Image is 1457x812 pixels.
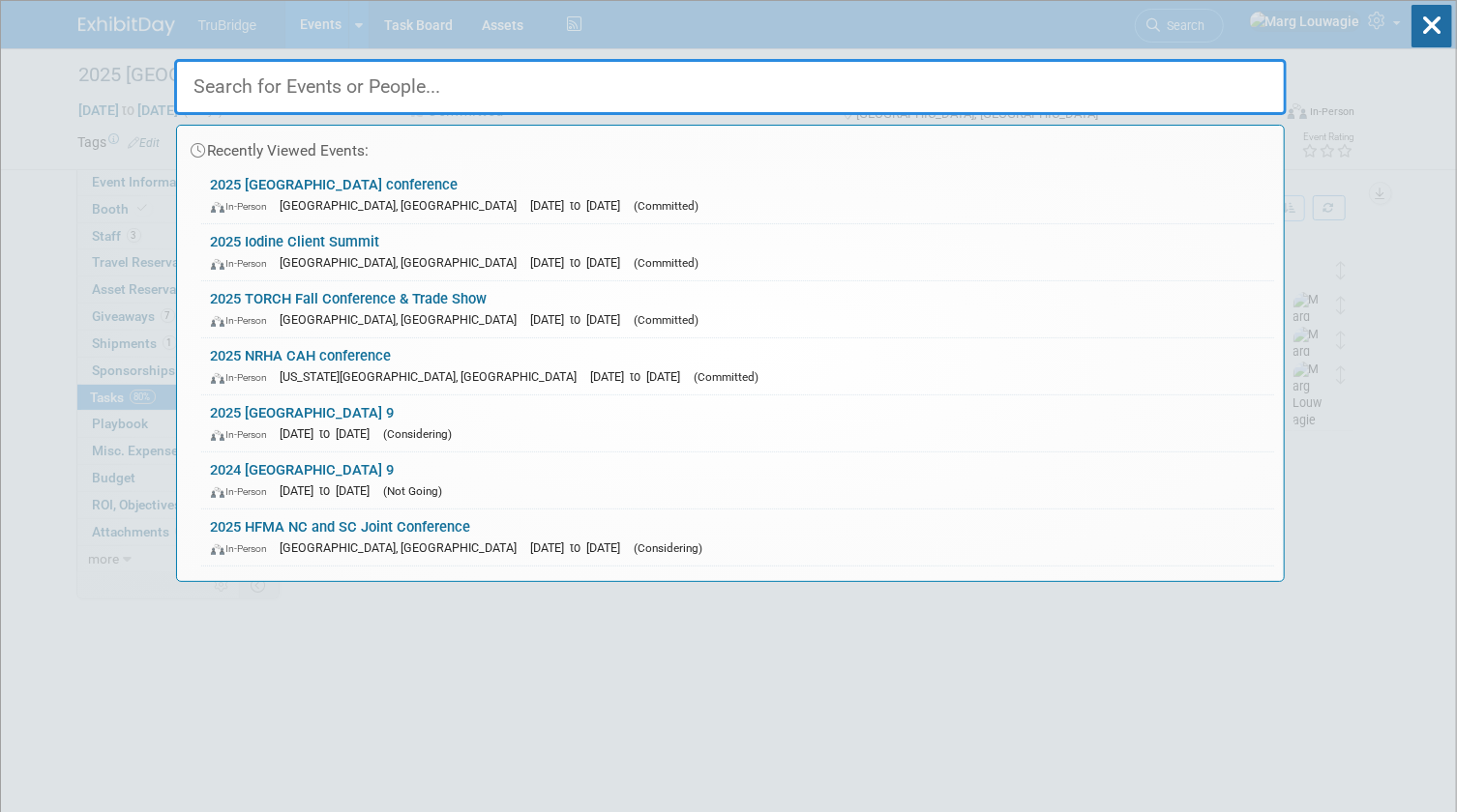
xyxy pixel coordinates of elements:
[211,428,277,441] span: In-Person
[201,224,1274,280] a: 2025 Iodine Client Summit In-Person [GEOGRAPHIC_DATA], [GEOGRAPHIC_DATA] [DATE] to [DATE] (Commit...
[281,255,527,270] span: [GEOGRAPHIC_DATA], [GEOGRAPHIC_DATA]
[591,369,691,384] span: [DATE] to [DATE]
[187,126,1274,167] div: Recently Viewed Events:
[281,483,380,498] span: [DATE] to [DATE]
[281,198,527,213] span: [GEOGRAPHIC_DATA], [GEOGRAPHIC_DATA]
[211,200,277,213] span: In-Person
[635,313,699,327] span: (Committed)
[281,312,527,327] span: [GEOGRAPHIC_DATA], [GEOGRAPHIC_DATA]
[201,452,1274,508] a: 2024 [GEOGRAPHIC_DATA] 9 In-Person [DATE] to [DATE] (Not Going)
[211,371,277,384] span: In-Person
[635,541,703,555] span: (Considering)
[211,542,277,555] span: In-Person
[211,485,277,498] span: In-Person
[174,59,1287,115] input: Search for Events or People...
[531,540,631,555] span: [DATE] to [DATE]
[281,426,380,441] span: [DATE] to [DATE]
[201,509,1274,565] a: 2025 HFMA NC and SC Joint Conference In-Person [GEOGRAPHIC_DATA], [GEOGRAPHIC_DATA] [DATE] to [DA...
[281,540,527,555] span: [GEOGRAPHIC_DATA], [GEOGRAPHIC_DATA]
[531,198,631,213] span: [DATE] to [DATE]
[281,369,587,384] span: [US_STATE][GEOGRAPHIC_DATA], [GEOGRAPHIC_DATA]
[384,427,453,441] span: (Considering)
[201,167,1274,223] a: 2025 [GEOGRAPHIC_DATA] conference In-Person [GEOGRAPHIC_DATA], [GEOGRAPHIC_DATA] [DATE] to [DATE]...
[635,199,699,213] span: (Committed)
[211,314,277,327] span: In-Person
[201,338,1274,394] a: 2025 NRHA CAH conference In-Person [US_STATE][GEOGRAPHIC_DATA], [GEOGRAPHIC_DATA] [DATE] to [DATE...
[201,281,1274,337] a: 2025 TORCH Fall Conference & Trade Show In-Person [GEOGRAPHIC_DATA], [GEOGRAPHIC_DATA] [DATE] to ...
[635,256,699,270] span: (Committed)
[695,370,759,384] span: (Committed)
[211,257,277,270] span: In-Person
[531,255,631,270] span: [DATE] to [DATE]
[384,484,443,498] span: (Not Going)
[531,312,631,327] span: [DATE] to [DATE]
[201,395,1274,451] a: 2025 [GEOGRAPHIC_DATA] 9 In-Person [DATE] to [DATE] (Considering)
